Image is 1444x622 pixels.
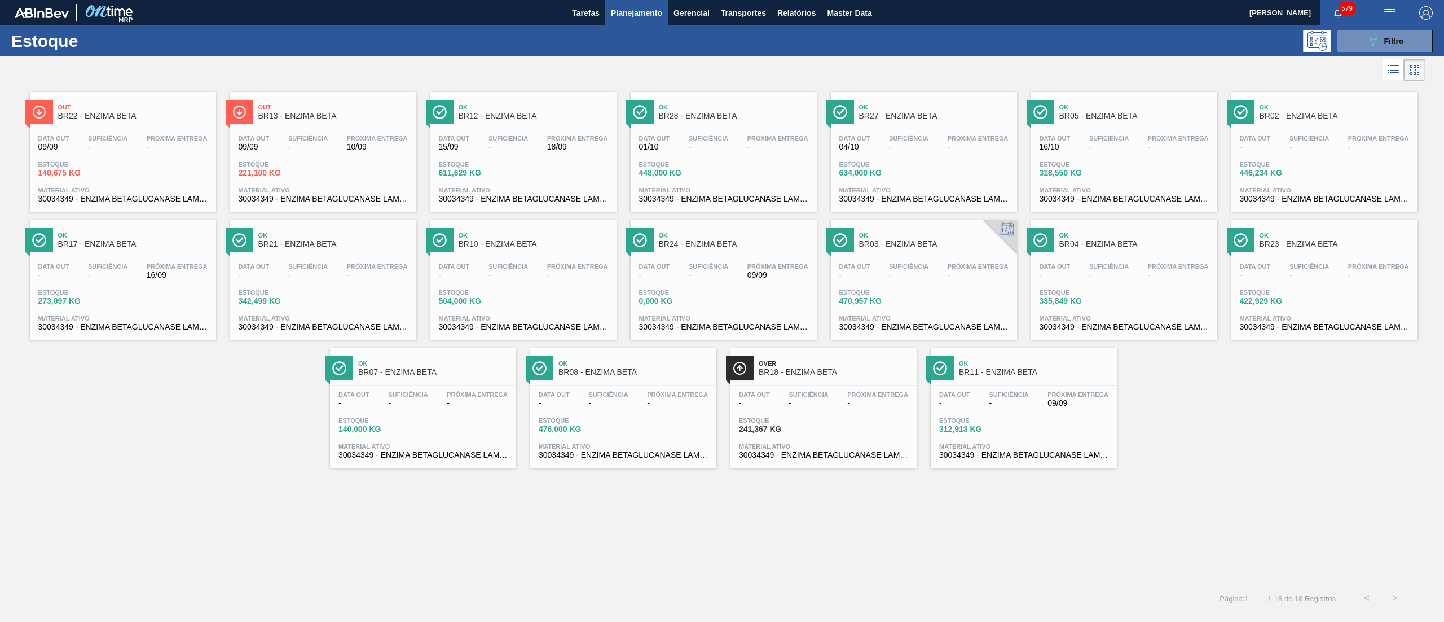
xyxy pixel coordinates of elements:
[1240,297,1319,305] span: 422,929 KG
[288,271,328,279] span: -
[1240,289,1319,296] span: Estoque
[959,360,1111,367] span: Ok
[439,263,470,270] span: Data out
[689,135,728,142] span: Suficiência
[939,451,1108,459] span: 30034349 - ENZIMA BETAGLUCANASE LAMINEX 5G
[939,399,970,408] span: -
[1240,271,1271,279] span: -
[1223,84,1423,212] a: ÍconeOkBR02 - ENZIMA BETAData out-Suficiência-Próxima Entrega-Estoque446,234 KGMaterial ativo3003...
[1040,263,1071,270] span: Data out
[1023,84,1223,212] a: ÍconeOkBR05 - ENZIMA BETAData out16/10Suficiência-Próxima Entrega-Estoque318,550 KGMaterial ativo...
[1040,135,1071,142] span: Data out
[288,143,328,151] span: -
[1089,271,1129,279] span: -
[639,195,808,203] span: 30034349 - ENZIMA BETAGLUCANASE LAMINEX 5G
[258,240,411,248] span: BR21 - ENZIMA BETA
[1040,323,1209,331] span: 30034349 - ENZIMA BETAGLUCANASE LAMINEX 5G
[733,361,747,375] img: Ícone
[1059,232,1212,239] span: Ok
[539,391,570,398] span: Data out
[338,425,417,433] span: 140,000 KG
[447,391,508,398] span: Próxima Entrega
[332,361,346,375] img: Ícone
[1040,271,1071,279] span: -
[239,135,270,142] span: Data out
[32,105,46,119] img: Ícone
[939,425,1018,433] span: 312,913 KG
[777,6,816,20] span: Relatórios
[639,297,718,305] span: 0,000 KG
[859,232,1011,239] span: Ok
[1220,594,1248,603] span: Página : 1
[288,135,328,142] span: Suficiência
[439,187,608,194] span: Material ativo
[1040,169,1119,177] span: 318,550 KG
[547,143,608,151] span: 18/09
[1240,195,1409,203] span: 30034349 - ENZIMA BETAGLUCANASE LAMINEX 5G
[447,399,508,408] span: -
[88,263,127,270] span: Suficiência
[433,233,447,247] img: Ícone
[572,6,600,20] span: Tarefas
[358,360,510,367] span: Ok
[739,425,818,433] span: 241,367 KG
[1289,271,1329,279] span: -
[1419,6,1433,20] img: Logout
[1148,143,1209,151] span: -
[689,271,728,279] span: -
[933,361,947,375] img: Ícone
[38,187,208,194] span: Material ativo
[647,399,708,408] span: -
[459,112,611,120] span: BR12 - ENZIMA BETA
[558,368,711,376] span: BR08 - ENZIMA BETA
[38,135,69,142] span: Data out
[839,143,870,151] span: 04/10
[1223,212,1423,340] a: ÍconeOkBR23 - ENZIMA BETAData out-Suficiência-Próxima Entrega-Estoque422,929 KGMaterial ativo3003...
[38,263,69,270] span: Data out
[388,391,428,398] span: Suficiência
[433,105,447,119] img: Ícone
[1320,5,1356,21] button: Notificações
[839,161,918,168] span: Estoque
[839,135,870,142] span: Data out
[38,143,69,151] span: 09/09
[1047,391,1108,398] span: Próxima Entrega
[488,263,528,270] span: Suficiência
[588,399,628,408] span: -
[639,143,670,151] span: 01/10
[1040,187,1209,194] span: Material ativo
[1240,263,1271,270] span: Data out
[539,451,708,459] span: 30034349 - ENZIMA BETAGLUCANASE LAMINEX 5G
[1040,161,1119,168] span: Estoque
[1289,143,1329,151] span: -
[833,233,847,247] img: Ícone
[38,195,208,203] span: 30034349 - ENZIMA BETAGLUCANASE LAMINEX 5G
[239,315,408,322] span: Material ativo
[1023,212,1223,340] a: ÍconeOkBR04 - ENZIMA BETAData out-Suficiência-Próxima Entrega-Estoque335,849 KGMaterial ativo3003...
[1381,584,1409,612] button: >
[673,6,710,20] span: Gerencial
[721,6,766,20] span: Transportes
[439,315,608,322] span: Material ativo
[1266,594,1336,603] span: 1 - 18 de 18 Registros
[239,143,270,151] span: 09/09
[1040,195,1209,203] span: 30034349 - ENZIMA BETAGLUCANASE LAMINEX 5G
[347,135,408,142] span: Próxima Entrega
[759,368,911,376] span: BR18 - ENZIMA BETA
[833,105,847,119] img: Ícone
[639,263,670,270] span: Data out
[38,289,117,296] span: Estoque
[839,195,1009,203] span: 30034349 - ENZIMA BETAGLUCANASE LAMINEX 5G
[239,297,318,305] span: 342,499 KG
[939,417,1018,424] span: Estoque
[558,360,711,367] span: Ok
[1059,104,1212,111] span: Ok
[889,135,928,142] span: Suficiência
[633,105,647,119] img: Ícone
[622,84,822,212] a: ÍconeOkBR28 - ENZIMA BETAData out01/10Suficiência-Próxima Entrega-Estoque448,000 KGMaterial ativo...
[439,161,518,168] span: Estoque
[839,315,1009,322] span: Material ativo
[338,417,417,424] span: Estoque
[88,135,127,142] span: Suficiência
[1384,37,1404,46] span: Filtro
